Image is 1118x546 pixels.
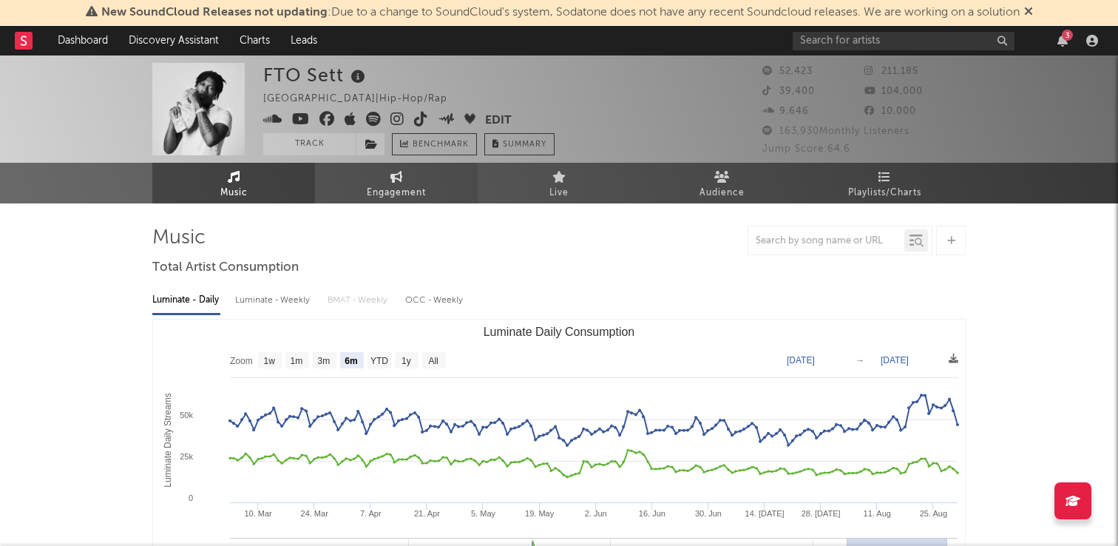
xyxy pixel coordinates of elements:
span: Playlists/Charts [848,184,921,202]
button: Edit [485,112,512,130]
span: 163,930 Monthly Listeners [762,127,909,136]
span: Benchmark [413,136,469,154]
span: 52,423 [762,67,813,76]
text: Luminate Daily Consumption [484,326,635,338]
div: Luminate - Weekly [235,288,313,313]
text: 21. Apr [414,509,440,518]
text: 2. Jun [585,509,607,518]
a: Benchmark [392,133,477,155]
text: 25k [180,452,193,461]
a: Playlists/Charts [803,163,966,203]
div: FTO Sett [263,63,369,87]
text: [DATE] [787,355,815,365]
text: → [856,355,864,365]
a: Dashboard [47,26,118,55]
span: : Due to a change to SoundCloud's system, Sodatone does not have any recent Soundcloud releases. ... [101,7,1020,18]
a: Charts [229,26,280,55]
span: New SoundCloud Releases not updating [101,7,328,18]
text: 1m [291,356,303,366]
text: 14. [DATE] [745,509,785,518]
text: 10. Mar [244,509,272,518]
a: Audience [640,163,803,203]
button: Summary [484,133,555,155]
text: 6m [345,356,357,366]
span: Audience [699,184,745,202]
div: 3 [1062,30,1073,41]
text: 25. Aug [920,509,947,518]
span: Live [549,184,569,202]
text: 1y [402,356,411,366]
text: 5. May [471,509,496,518]
text: 0 [189,493,193,502]
text: 24. Mar [301,509,329,518]
input: Search by song name or URL [748,235,904,247]
span: Total Artist Consumption [152,259,299,277]
text: 16. Jun [639,509,665,518]
a: Discovery Assistant [118,26,229,55]
a: Live [478,163,640,203]
text: Zoom [230,356,253,366]
div: OCC - Weekly [405,288,464,313]
span: 9,646 [762,107,809,116]
text: 11. Aug [864,509,891,518]
div: [GEOGRAPHIC_DATA] | Hip-Hop/Rap [263,90,464,108]
text: 28. [DATE] [802,509,841,518]
a: Music [152,163,315,203]
text: All [428,356,438,366]
text: 1w [264,356,276,366]
span: 39,400 [762,87,815,96]
span: Engagement [367,184,426,202]
a: Engagement [315,163,478,203]
text: 7. Apr [360,509,382,518]
span: Summary [503,141,546,149]
a: Leads [280,26,328,55]
span: 104,000 [864,87,923,96]
span: Music [220,184,248,202]
text: YTD [370,356,388,366]
text: [DATE] [881,355,909,365]
button: 3 [1057,35,1068,47]
text: 30. Jun [695,509,722,518]
span: 10,000 [864,107,916,116]
span: 211,185 [864,67,918,76]
button: Track [263,133,356,155]
span: Dismiss [1024,7,1033,18]
text: 3m [318,356,331,366]
text: Luminate Daily Streams [163,393,173,487]
input: Search for artists [793,32,1014,50]
span: Jump Score: 64.6 [762,144,850,154]
text: 19. May [525,509,555,518]
div: Luminate - Daily [152,288,220,313]
text: 50k [180,411,193,419]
